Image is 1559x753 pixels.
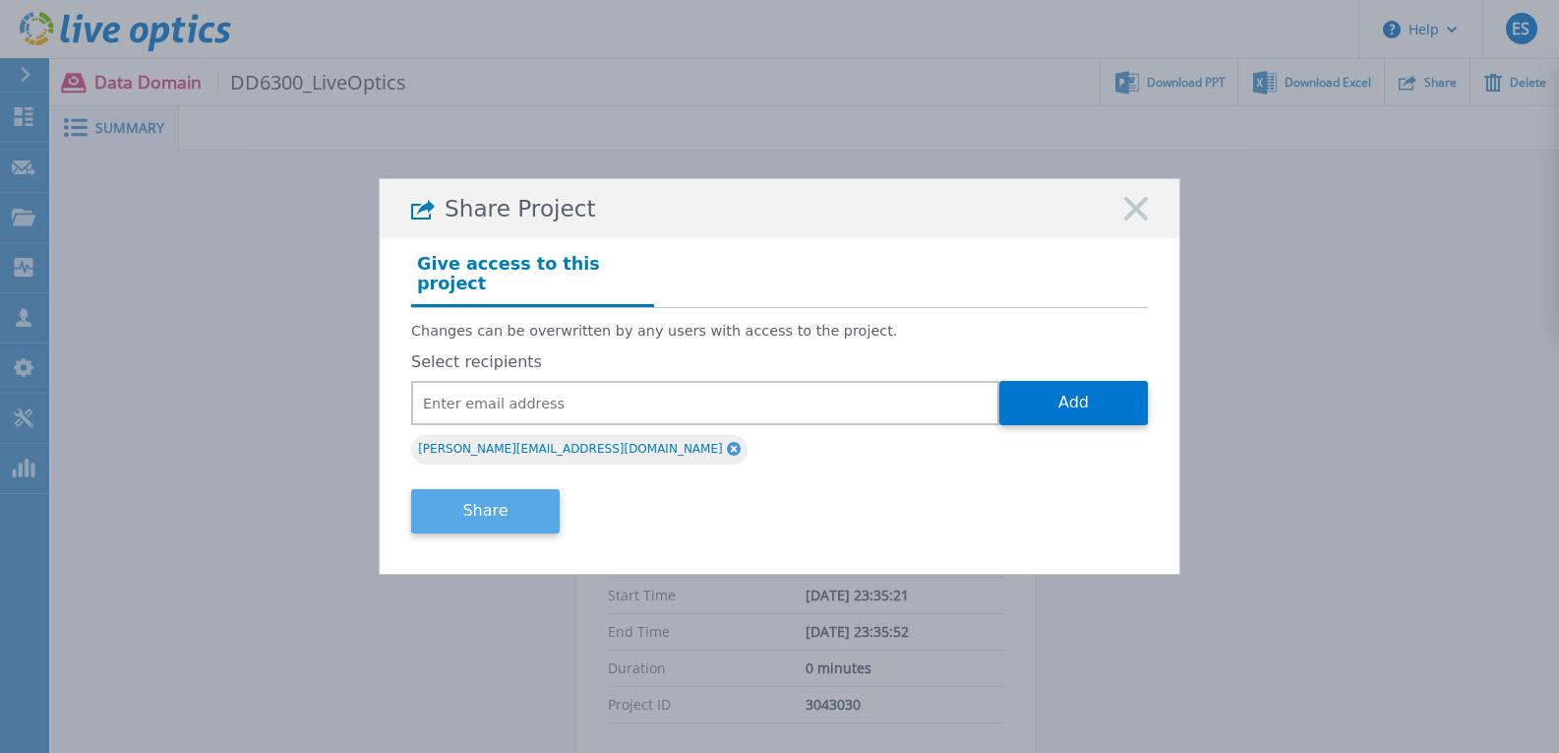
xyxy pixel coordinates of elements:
button: Add [999,381,1148,425]
label: Select recipients [411,353,1148,371]
input: Enter email address [411,381,999,425]
span: Share Project [445,196,596,222]
p: Changes can be overwritten by any users with access to the project. [411,323,1148,340]
h4: Give access to this project [411,248,654,307]
button: Share [411,489,560,533]
div: [PERSON_NAME][EMAIL_ADDRESS][DOMAIN_NAME] [411,435,748,465]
